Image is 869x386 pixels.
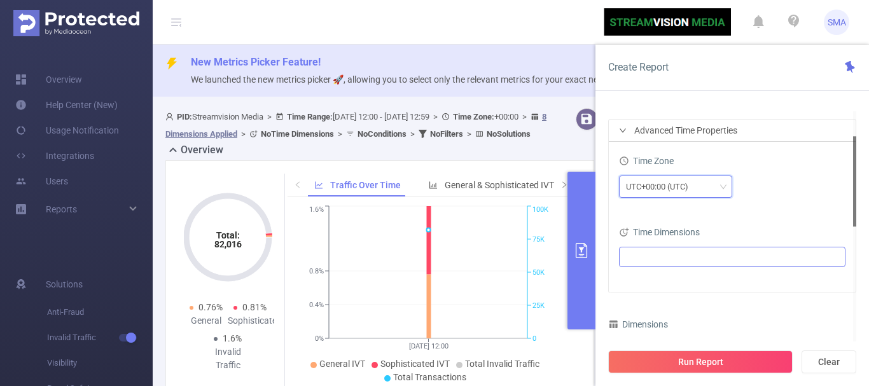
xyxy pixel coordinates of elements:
[309,301,324,309] tspan: 0.4%
[13,10,139,36] img: Protected Media
[263,112,275,121] span: >
[429,181,438,190] i: icon: bar-chart
[214,239,242,249] tspan: 82,016
[626,176,697,197] div: UTC+00:00 (UTC)
[463,129,475,139] span: >
[47,350,153,376] span: Visibility
[287,112,333,121] b: Time Range:
[532,235,545,244] tspan: 75K
[165,57,178,70] i: icon: thunderbolt
[619,127,627,134] i: icon: right
[532,301,545,310] tspan: 25K
[314,181,323,190] i: icon: line-chart
[720,183,727,192] i: icon: down
[358,129,407,139] b: No Conditions
[309,206,324,214] tspan: 1.6%
[487,129,531,139] b: No Solutions
[216,230,240,240] tspan: Total:
[15,92,118,118] a: Help Center (New)
[177,112,192,121] b: PID:
[532,206,548,214] tspan: 100K
[46,204,77,214] span: Reports
[393,372,466,382] span: Total Transactions
[445,180,604,190] span: General & Sophisticated IVT by Category
[828,10,846,35] span: SMA
[609,120,856,141] div: icon: rightAdvanced Time Properties
[623,249,625,265] input: filter select
[191,74,735,85] span: We launched the new metrics picker 🚀, allowing you to select only the relevant metrics for your e...
[294,181,302,188] i: icon: left
[223,333,242,343] span: 1.6%
[15,143,94,169] a: Integrations
[465,359,539,369] span: Total Invalid Traffic
[619,156,674,166] span: Time Zone
[206,345,250,372] div: Invalid Traffic
[15,169,68,194] a: Users
[518,112,531,121] span: >
[15,67,82,92] a: Overview
[532,334,536,343] tspan: 0
[619,227,700,237] span: Time Dimensions
[330,180,401,190] span: Traffic Over Time
[608,319,668,329] span: Dimensions
[261,129,334,139] b: No Time Dimensions
[15,118,119,143] a: Usage Notification
[407,129,419,139] span: >
[46,272,83,297] span: Solutions
[608,350,793,373] button: Run Report
[181,142,223,158] h2: Overview
[334,129,346,139] span: >
[409,342,448,350] tspan: [DATE] 12:00
[165,113,177,121] i: icon: user
[532,268,545,277] tspan: 50K
[198,302,223,312] span: 0.76%
[47,300,153,325] span: Anti-Fraud
[560,181,568,188] i: icon: right
[46,196,77,222] a: Reports
[608,61,669,73] span: Create Report
[191,56,321,68] span: New Metrics Picker Feature!
[47,325,153,350] span: Invalid Traffic
[380,359,450,369] span: Sophisticated IVT
[309,267,324,275] tspan: 0.8%
[165,112,546,139] span: Streamvision Media [DATE] 12:00 - [DATE] 12:59 +00:00
[802,350,856,373] button: Clear
[430,129,463,139] b: No Filters
[453,112,494,121] b: Time Zone:
[237,129,249,139] span: >
[315,334,324,343] tspan: 0%
[319,359,365,369] span: General IVT
[429,112,441,121] span: >
[228,314,272,327] div: Sophisticated
[184,314,228,327] div: General
[242,302,267,312] span: 0.81%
